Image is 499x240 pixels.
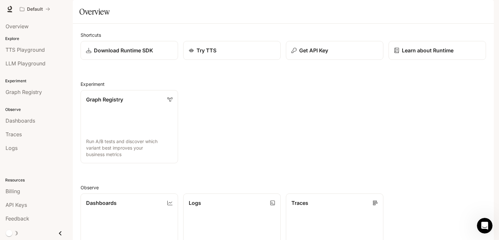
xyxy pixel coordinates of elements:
[81,81,486,87] h2: Experiment
[299,47,328,54] p: Get API Key
[286,41,383,60] button: Get API Key
[86,138,173,158] p: Run A/B tests and discover which variant best improves your business metrics
[477,218,493,233] iframe: Intercom live chat
[79,5,109,18] h1: Overview
[389,41,486,60] a: Learn about Runtime
[81,184,486,191] h2: Observe
[197,47,216,54] p: Try TTS
[81,41,178,60] a: Download Runtime SDK
[81,32,486,38] h2: Shortcuts
[291,199,308,207] p: Traces
[94,47,153,54] p: Download Runtime SDK
[81,90,178,163] a: Graph RegistryRun A/B tests and discover which variant best improves your business metrics
[17,3,53,16] button: All workspaces
[27,7,43,12] p: Default
[86,96,123,103] p: Graph Registry
[86,199,117,207] p: Dashboards
[183,41,281,60] a: Try TTS
[402,47,454,54] p: Learn about Runtime
[189,199,201,207] p: Logs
